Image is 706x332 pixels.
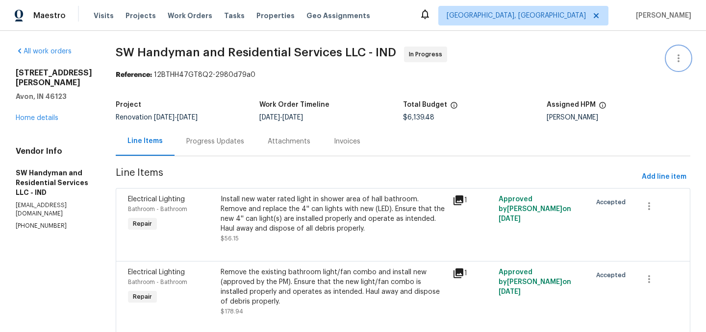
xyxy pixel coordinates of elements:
[224,12,245,19] span: Tasks
[116,47,396,58] span: SW Handyman and Residential Services LLC - IND
[596,197,630,207] span: Accepted
[128,196,185,203] span: Electrical Lighting
[547,101,596,108] h5: Assigned HPM
[16,115,58,121] a: Home details
[221,308,243,314] span: $178.94
[259,114,303,121] span: -
[638,168,690,186] button: Add line item
[547,114,690,121] div: [PERSON_NAME]
[632,11,691,21] span: [PERSON_NAME]
[447,11,586,21] span: [GEOGRAPHIC_DATA], [GEOGRAPHIC_DATA]
[499,196,571,222] span: Approved by [PERSON_NAME] on
[334,137,360,146] div: Invoices
[129,219,156,229] span: Repair
[453,267,493,279] div: 1
[129,292,156,302] span: Repair
[16,146,92,156] h4: Vendor Info
[259,101,329,108] h5: Work Order Timeline
[116,101,141,108] h5: Project
[33,11,66,21] span: Maestro
[282,114,303,121] span: [DATE]
[16,222,92,230] p: [PHONE_NUMBER]
[16,68,92,88] h2: [STREET_ADDRESS][PERSON_NAME]
[154,114,175,121] span: [DATE]
[450,101,458,114] span: The total cost of line items that have been proposed by Opendoor. This sum includes line items th...
[221,236,239,241] span: $56.15
[599,101,606,114] span: The hpm assigned to this work order.
[268,137,310,146] div: Attachments
[403,114,434,121] span: $6,139.48
[256,11,295,21] span: Properties
[403,101,447,108] h5: Total Budget
[168,11,212,21] span: Work Orders
[642,171,686,183] span: Add line item
[221,194,447,234] div: Install new water rated light in shower area of hall bathroom. Remove and replace the 4'' can lig...
[16,168,92,197] h5: SW Handyman and Residential Services LLC - IND
[306,11,370,21] span: Geo Assignments
[94,11,114,21] span: Visits
[126,11,156,21] span: Projects
[16,201,92,218] p: [EMAIL_ADDRESS][DOMAIN_NAME]
[16,92,92,101] h5: Avon, IN 46123
[499,215,521,222] span: [DATE]
[499,269,571,295] span: Approved by [PERSON_NAME] on
[127,136,163,146] div: Line Items
[128,279,187,285] span: Bathroom - Bathroom
[116,168,638,186] span: Line Items
[128,269,185,276] span: Electrical Lighting
[177,114,198,121] span: [DATE]
[116,70,690,80] div: 12BTHH47GT8Q2-2980d79a0
[154,114,198,121] span: -
[16,48,72,55] a: All work orders
[221,267,447,307] div: Remove the existing bathroom light/fan combo and install new (approved by the PM). Ensure that th...
[596,270,630,280] span: Accepted
[116,71,152,78] b: Reference:
[128,206,187,212] span: Bathroom - Bathroom
[453,194,493,206] div: 1
[186,137,244,146] div: Progress Updates
[116,114,198,121] span: Renovation
[499,288,521,295] span: [DATE]
[409,49,446,59] span: In Progress
[259,114,280,121] span: [DATE]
